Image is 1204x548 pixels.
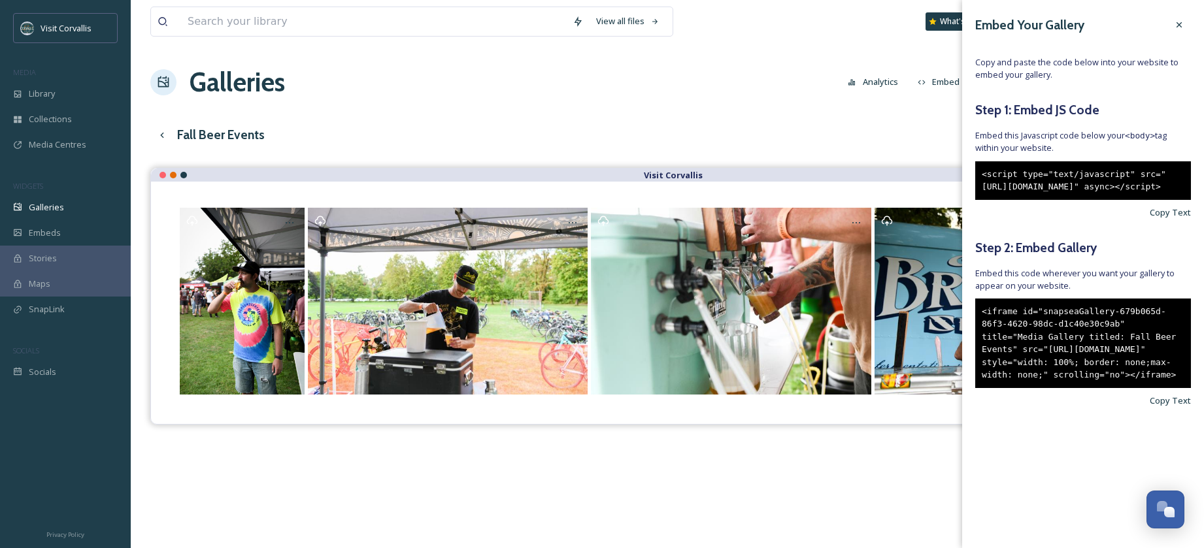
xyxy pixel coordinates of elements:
span: Maps [29,278,50,290]
input: Search your library [181,7,566,36]
span: Embed this Javascript code below your tag within your website. [975,129,1191,154]
a: Opens media popup. Media description: Septembeerfest celebrates the best craft beer and cider amo... [306,208,590,395]
span: Socials [29,366,56,378]
img: visit-corvallis-badge-dark-blue-orange%281%29.png [21,22,34,35]
a: View all files [590,8,666,34]
span: Copy and paste the code below into your website to embed your gallery. [975,56,1191,81]
span: Collections [29,113,72,125]
h3: Fall Beer Events [177,125,265,144]
h5: Step 1: Embed JS Code [975,101,1191,120]
h3: Embed Your Gallery [975,16,1084,35]
a: Opens media popup. Media description: Septembeerfest celebrates the best craft beer and cider amo... [178,208,306,395]
button: Embed [911,69,967,95]
span: Stories [29,252,57,265]
h5: Step 2: Embed Gallery [975,238,1191,257]
span: Media Centres [29,138,86,151]
span: Privacy Policy [46,530,84,539]
a: Analytics [841,69,911,95]
span: MEDIA [13,67,36,77]
span: WIDGETS [13,181,43,191]
button: Open Chat [1146,491,1184,528]
a: Privacy Policy [46,526,84,541]
span: Visit Corvallis [41,22,92,34]
strong: Visit Corvallis [644,169,703,181]
a: Opens media popup. Media description: Septembeerfest celebrates the best craft beer and cider amo... [590,208,873,395]
span: <body> [1125,131,1155,140]
span: Copy Text [1150,206,1191,219]
a: What's New [926,12,991,31]
span: Embeds [29,227,61,239]
a: Galleries [190,63,285,102]
a: Opens media popup. Media description: Septembeerfest celebrates the best craft beer and cider amo... [873,208,1157,395]
span: Library [29,88,55,100]
span: Copy Text [1150,395,1191,407]
span: SOCIALS [13,346,39,355]
button: Analytics [841,69,905,95]
div: <script type="text/javascript" src="[URL][DOMAIN_NAME]" async></script> [975,161,1191,200]
span: Embed this code wherever you want your gallery to appear on your website. [975,267,1191,292]
div: <iframe id="snapseaGallery-679b065d-86f3-4620-98dc-d1c40e30c9ab" title="Media Gallery titled: Fal... [975,298,1191,388]
span: SnapLink [29,303,65,315]
span: Galleries [29,201,64,214]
